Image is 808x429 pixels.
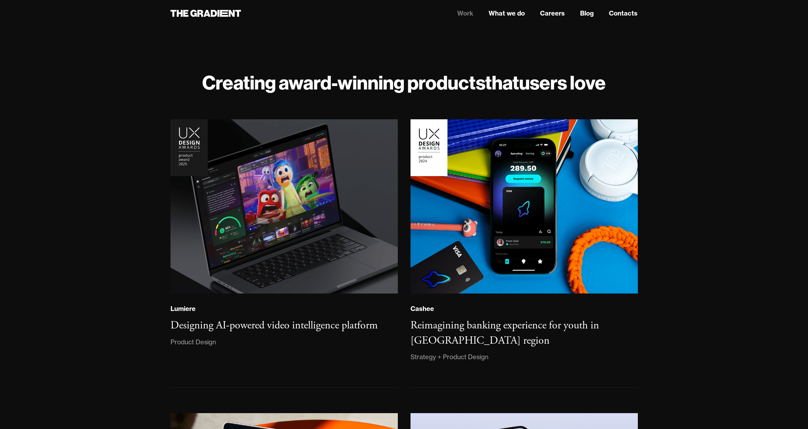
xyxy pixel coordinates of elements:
[580,9,594,18] a: Blog
[411,352,488,362] div: Strategy + Product Design
[457,9,473,18] a: Work
[411,305,434,313] div: Cashee
[170,319,378,332] h3: Designing AI-powered video intelligence platform
[489,9,525,18] a: What we do
[411,319,599,347] h3: Reimagining banking experience for youth in [GEOGRAPHIC_DATA] region
[170,337,216,347] div: Product Design
[485,70,519,95] strong: that
[411,119,638,388] a: CasheeReimagining banking experience for youth in [GEOGRAPHIC_DATA] regionStrategy + Product Design
[170,305,196,313] div: Lumiere
[609,9,638,18] a: Contacts
[540,9,565,18] a: Careers
[170,119,398,388] a: LumiereDesigning AI-powered video intelligence platformProduct Design
[170,71,638,94] h1: Creating award-winning products users love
